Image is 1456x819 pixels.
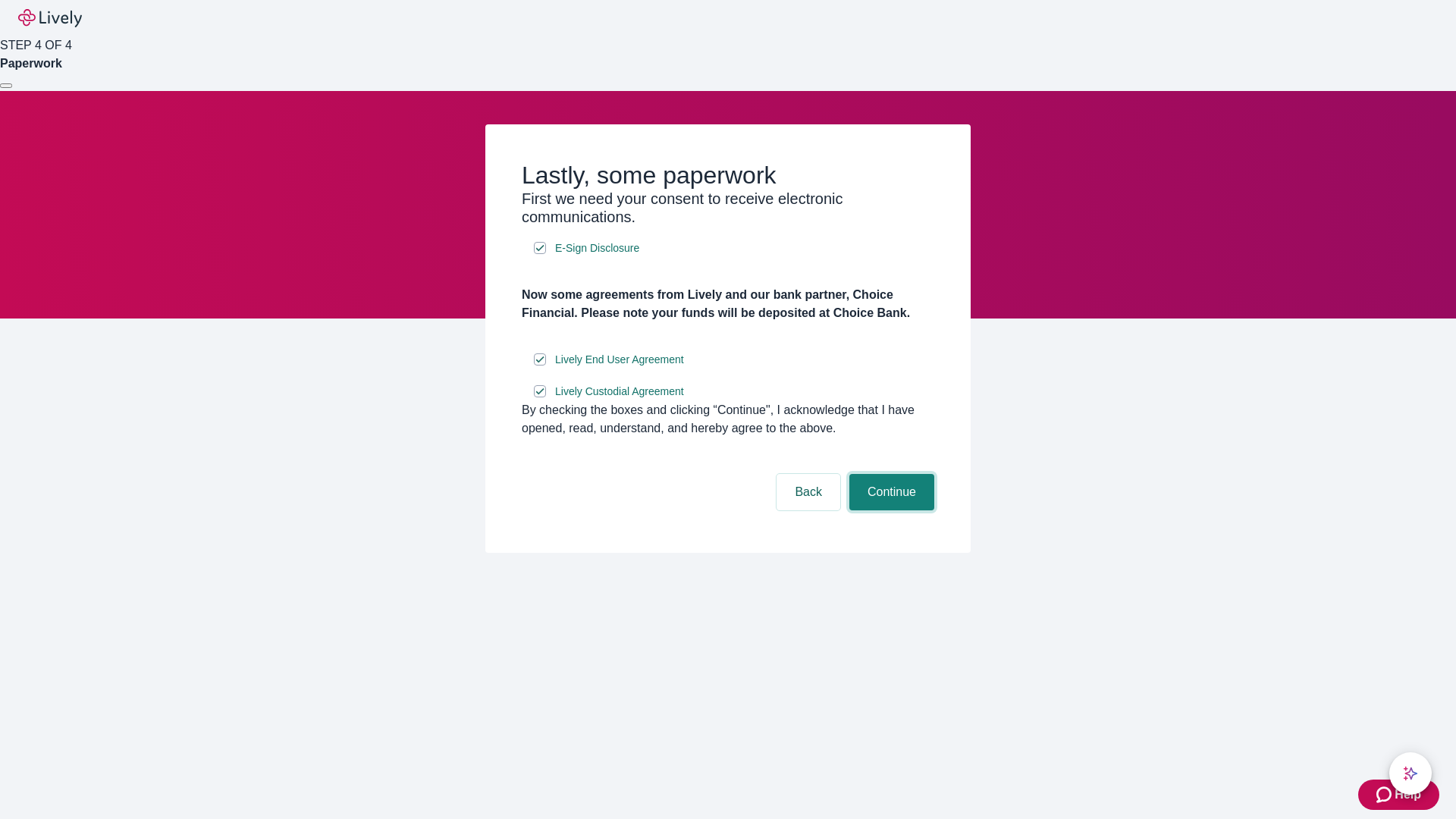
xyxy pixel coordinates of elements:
[555,352,684,368] span: Lively End User Agreement
[555,240,639,256] span: E-Sign Disclosure
[552,382,687,401] a: e-sign disclosure document
[552,350,687,369] a: e-sign disclosure document
[1403,766,1418,781] svg: Lively AI Assistant
[777,474,840,510] button: Back
[522,190,934,226] h3: First we need your consent to receive electronic communications.
[1358,780,1439,810] button: Zendesk support iconHelp
[522,286,934,322] h4: Now some agreements from Lively and our bank partner, Choice Financial. Please note your funds wi...
[522,161,934,190] h2: Lastly, some paperwork
[522,401,934,438] div: By checking the boxes and clicking “Continue", I acknowledge that I have opened, read, understand...
[1376,786,1395,804] svg: Zendesk support icon
[1395,786,1421,804] span: Help
[18,9,82,27] img: Lively
[552,239,642,258] a: e-sign disclosure document
[555,384,684,400] span: Lively Custodial Agreement
[1389,752,1432,795] button: chat
[849,474,934,510] button: Continue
